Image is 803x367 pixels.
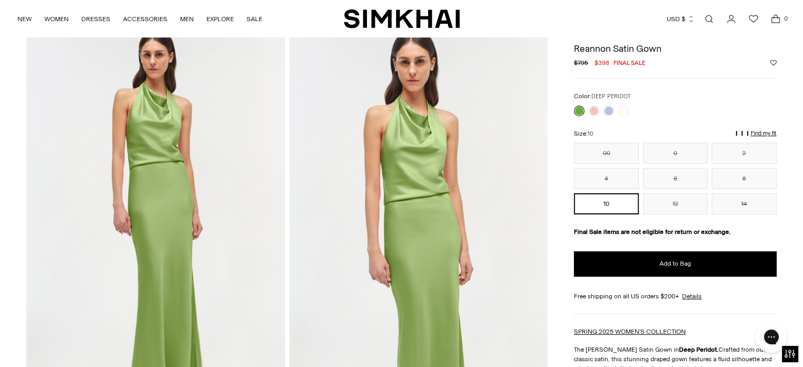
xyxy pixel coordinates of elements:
button: 4 [574,168,639,189]
a: EXPLORE [206,7,234,31]
button: 12 [643,193,708,214]
a: Details [682,291,702,301]
button: 6 [643,168,708,189]
button: 8 [712,168,777,189]
div: Free shipping on all US orders $200+ [574,291,777,301]
span: 10 [588,130,593,137]
a: DRESSES [81,7,110,31]
label: Color: [574,91,631,101]
a: MEN [180,7,194,31]
button: 14 [712,193,777,214]
strong: Final Sale items are not eligible for return or exchange. [574,228,731,236]
s: $795 [574,58,588,68]
button: 10 [574,193,639,214]
button: 0 [643,143,708,164]
h1: Reannon Satin Gown [574,44,777,53]
button: 00 [574,143,639,164]
span: 0 [781,14,790,23]
label: Size: [574,129,593,139]
span: Add to Bag [659,259,691,268]
a: Go to the account page [721,8,742,30]
a: WOMEN [44,7,69,31]
a: ACCESSORIES [123,7,167,31]
iframe: Sign Up via Text for Offers [8,327,106,359]
strong: Deep Peridot. [679,346,719,353]
button: USD $ [667,7,695,31]
a: NEW [17,7,32,31]
span: $398 [594,58,609,68]
a: Open cart modal [765,8,786,30]
button: 2 [712,143,777,164]
span: DEEP PERIDOT [591,93,631,100]
button: Add to Wishlist [770,60,777,66]
a: SALE [247,7,262,31]
a: Wishlist [743,8,764,30]
button: Add to Bag [574,251,777,277]
a: Open search modal [698,8,720,30]
iframe: Gorgias live chat messenger [750,317,792,356]
a: SPRING 2025 WOMEN'S COLLECTION [574,328,686,335]
a: SIMKHAI [344,8,460,29]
